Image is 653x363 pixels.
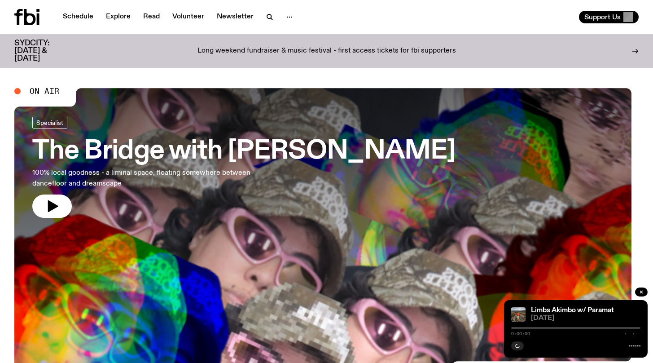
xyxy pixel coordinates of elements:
[584,13,621,21] span: Support Us
[579,11,639,23] button: Support Us
[101,11,136,23] a: Explore
[57,11,99,23] a: Schedule
[531,307,614,314] a: Limbs Akimbo w/ Paramat
[32,117,67,128] a: Specialist
[211,11,259,23] a: Newsletter
[32,139,456,164] h3: The Bridge with [PERSON_NAME]
[36,119,63,126] span: Specialist
[138,11,165,23] a: Read
[622,332,640,336] span: -:--:--
[531,315,640,322] span: [DATE]
[30,87,59,95] span: On Air
[32,117,456,218] a: The Bridge with [PERSON_NAME]100% local goodness - a liminal space, floating somewhere between da...
[14,40,72,62] h3: SYDCITY: [DATE] & [DATE]
[167,11,210,23] a: Volunteer
[32,168,262,189] p: 100% local goodness - a liminal space, floating somewhere between dancefloor and dreamscape
[197,47,456,55] p: Long weekend fundraiser & music festival - first access tickets for fbi supporters
[511,332,530,336] span: 0:00:00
